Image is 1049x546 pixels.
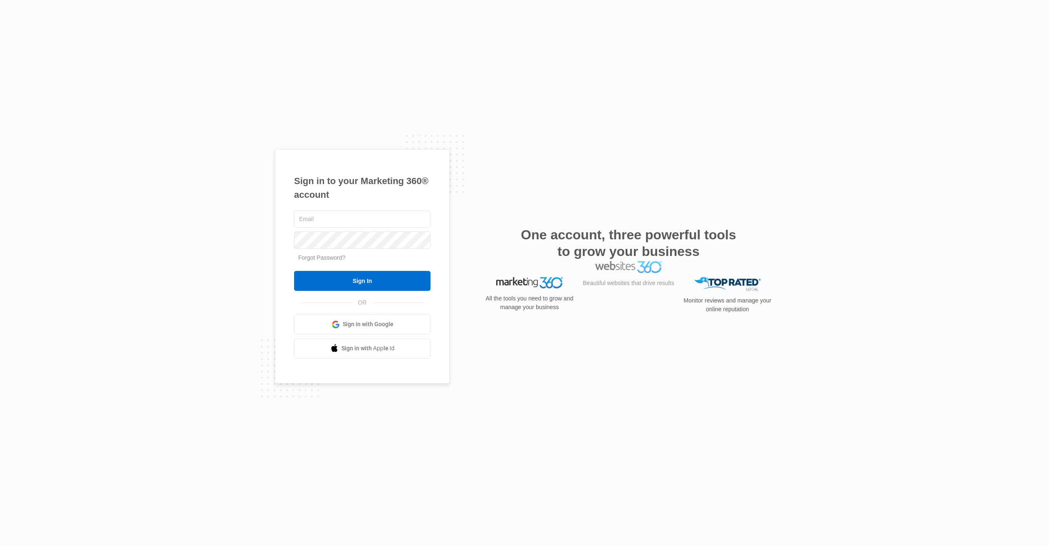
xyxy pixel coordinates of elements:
p: Beautiful websites that drive results [582,295,675,304]
a: Sign in with Apple Id [294,339,430,359]
p: All the tools you need to grow and manage your business [483,294,576,312]
img: Top Rated Local [694,277,761,291]
img: Websites 360 [595,277,662,289]
span: OR [352,298,373,307]
a: Sign in with Google [294,315,430,334]
a: Forgot Password? [298,254,346,261]
p: Monitor reviews and manage your online reputation [681,296,774,314]
span: Sign in with Apple Id [341,344,395,353]
img: Marketing 360 [496,277,563,289]
h2: One account, three powerful tools to grow your business [518,226,739,260]
span: Sign in with Google [343,320,393,329]
input: Sign In [294,271,430,291]
input: Email [294,210,430,228]
h1: Sign in to your Marketing 360® account [294,174,430,202]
